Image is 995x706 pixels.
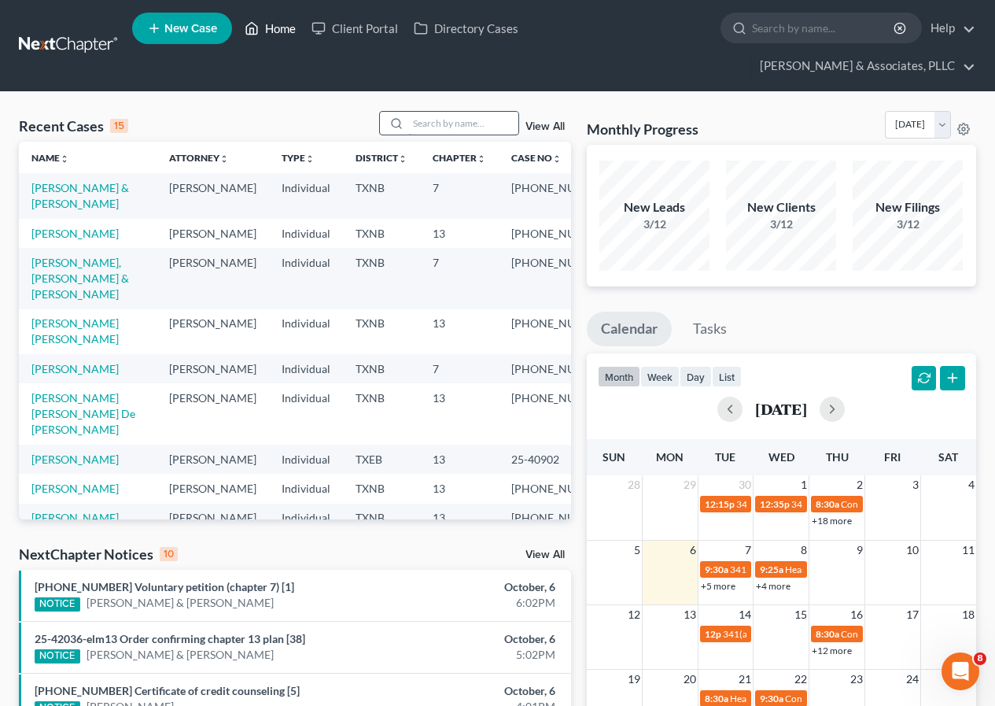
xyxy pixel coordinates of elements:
span: 21 [737,670,753,689]
a: Nameunfold_more [31,152,69,164]
span: 8 [974,652,986,665]
div: 15 [110,119,128,133]
span: 8:30a [816,498,839,510]
a: +5 more [701,580,735,592]
span: 23 [849,670,864,689]
span: 7 [743,541,753,560]
span: Thu [826,450,849,464]
div: NextChapter Notices [19,545,178,564]
span: Confirmation hearing for [PERSON_NAME] [785,693,964,704]
span: 29 [682,475,698,494]
span: 3 [911,475,920,494]
td: [PHONE_NUMBER] [499,219,621,248]
a: 25-42036-elm13 Order confirming chapter 13 plan [38] [35,632,305,645]
a: +4 more [756,580,790,592]
a: View All [525,121,565,132]
td: 7 [420,248,499,309]
span: 22 [793,670,809,689]
a: Tasks [679,312,741,346]
span: New Case [164,23,217,35]
span: 10 [905,541,920,560]
td: 13 [420,445,499,474]
span: 18 [960,605,976,624]
td: Individual [269,445,343,474]
span: 8 [799,541,809,560]
span: Wed [768,450,794,464]
button: week [640,366,680,387]
i: unfold_more [305,154,315,164]
span: 14 [737,605,753,624]
td: [PERSON_NAME] [157,248,269,309]
i: unfold_more [219,154,229,164]
td: [PHONE_NUMBER] [499,383,621,444]
span: 16 [849,605,864,624]
td: [PERSON_NAME] [157,309,269,354]
a: +12 more [812,645,852,656]
td: [PERSON_NAME] [157,445,269,474]
span: 5 [632,541,642,560]
div: 3/12 [726,216,836,232]
td: TXNB [343,309,420,354]
td: 13 [420,474,499,503]
td: [PHONE_NUMBER] [499,248,621,309]
button: day [680,366,712,387]
td: [PERSON_NAME] [157,504,269,533]
button: list [712,366,742,387]
td: TXNB [343,354,420,383]
div: October, 6 [392,579,555,595]
span: 8:30a [705,693,728,704]
td: [PERSON_NAME] [157,173,269,218]
td: [PERSON_NAME] [157,354,269,383]
td: TXNB [343,504,420,533]
a: Typeunfold_more [282,152,315,164]
a: [PERSON_NAME] & [PERSON_NAME] [31,181,129,210]
td: Individual [269,383,343,444]
div: October, 6 [392,631,555,647]
span: Mon [656,450,684,464]
div: New Filings [853,198,963,216]
span: 17 [905,605,920,624]
span: 341(a) meeting for [PERSON_NAME] [730,564,882,575]
td: [PHONE_NUMBER] [499,173,621,218]
div: New Leads [599,198,709,216]
span: 12:15p [705,498,735,510]
span: 24 [905,670,920,689]
i: unfold_more [60,154,69,164]
a: Calendar [587,312,672,346]
a: [PERSON_NAME] [31,511,119,524]
div: Recent Cases [19,116,128,135]
a: [PERSON_NAME], [PERSON_NAME] & [PERSON_NAME] [31,256,129,301]
td: Individual [269,474,343,503]
span: 4 [967,475,976,494]
a: [PERSON_NAME] & [PERSON_NAME] [87,595,274,611]
i: unfold_more [398,154,407,164]
span: 9 [855,541,864,560]
span: 8:30a [816,628,839,640]
a: [PERSON_NAME] & [PERSON_NAME] [87,647,274,663]
td: 13 [420,309,499,354]
td: [PERSON_NAME] [157,383,269,444]
span: 19 [626,670,642,689]
i: unfold_more [477,154,486,164]
td: 13 [420,504,499,533]
td: TXNB [343,383,420,444]
div: NOTICE [35,597,80,612]
span: 20 [682,670,698,689]
td: [PHONE_NUMBER] [499,354,621,383]
td: TXEB [343,445,420,474]
span: 9:25a [760,564,783,575]
span: Hearing for [PERSON_NAME] [785,564,908,575]
span: 12:35p [760,498,790,510]
td: [PERSON_NAME] [157,219,269,248]
a: [PHONE_NUMBER] Voluntary petition (chapter 7) [1] [35,580,294,593]
div: 3/12 [853,216,963,232]
a: Help [923,14,975,43]
td: Individual [269,248,343,309]
td: Individual [269,309,343,354]
td: [PHONE_NUMBER] [499,504,621,533]
td: TXNB [343,173,420,218]
span: 341(a) meeting for [PERSON_NAME] [723,628,875,640]
div: 3/12 [599,216,709,232]
div: 10 [160,547,178,561]
a: Attorneyunfold_more [169,152,229,164]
